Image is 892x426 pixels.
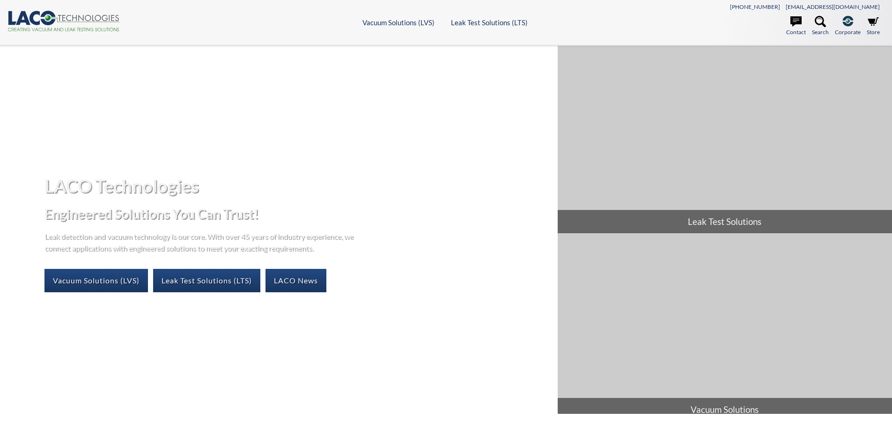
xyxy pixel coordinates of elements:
[786,3,880,10] a: [EMAIL_ADDRESS][DOMAIN_NAME]
[44,205,550,223] h2: Engineered Solutions You Can Trust!
[153,269,260,292] a: Leak Test Solutions (LTS)
[558,398,892,421] span: Vacuum Solutions
[835,28,861,36] span: Corporate
[362,18,435,27] a: Vacuum Solutions (LVS)
[867,16,880,36] a: Store
[730,3,780,10] a: [PHONE_NUMBER]
[44,174,550,197] h1: LACO Technologies
[44,269,148,292] a: Vacuum Solutions (LVS)
[786,16,806,36] a: Contact
[558,46,892,233] a: Leak Test Solutions
[558,234,892,421] a: Vacuum Solutions
[812,16,829,36] a: Search
[558,210,892,233] span: Leak Test Solutions
[44,230,358,254] p: Leak detection and vacuum technology is our core. With over 45 years of industry experience, we c...
[265,269,326,292] a: LACO News
[451,18,528,27] a: Leak Test Solutions (LTS)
